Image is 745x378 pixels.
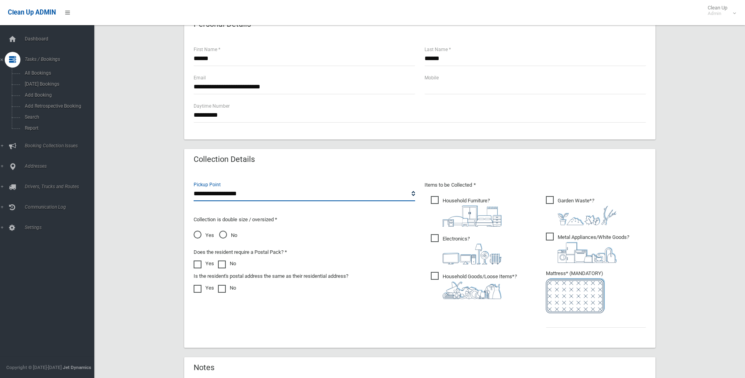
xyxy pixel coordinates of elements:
[22,103,93,109] span: Add Retrospective Booking
[194,259,214,268] label: Yes
[443,244,502,264] img: 394712a680b73dbc3d2a6a3a7ffe5a07.png
[22,163,100,169] span: Addresses
[22,36,100,42] span: Dashboard
[22,70,93,76] span: All Bookings
[443,281,502,299] img: b13cc3517677393f34c0a387616ef184.png
[22,92,93,98] span: Add Booking
[22,81,93,87] span: [DATE] Bookings
[218,283,236,293] label: No
[546,233,629,263] span: Metal Appliances/White Goods
[22,184,100,189] span: Drivers, Trucks and Routes
[443,236,502,264] i: ?
[22,57,100,62] span: Tasks / Bookings
[6,365,62,370] span: Copyright © [DATE]-[DATE]
[184,152,264,167] header: Collection Details
[63,365,91,370] strong: Jet Dynamics
[194,248,287,257] label: Does the resident require a Postal Pack? *
[431,272,517,299] span: Household Goods/Loose Items*
[558,234,629,263] i: ?
[558,242,617,263] img: 36c1b0289cb1767239cdd3de9e694f19.png
[218,259,236,268] label: No
[443,198,502,227] i: ?
[431,234,502,264] span: Electronics
[22,204,100,210] span: Communication Log
[194,272,348,281] label: Is the resident's postal address the same as their residential address?
[22,125,93,131] span: Report
[546,270,646,313] span: Mattress* (MANDATORY)
[8,9,56,16] span: Clean Up ADMIN
[22,114,93,120] span: Search
[184,360,224,375] header: Notes
[443,273,517,299] i: ?
[558,206,617,225] img: 4fd8a5c772b2c999c83690221e5242e0.png
[22,225,100,230] span: Settings
[425,180,646,190] p: Items to be Collected *
[708,11,727,17] small: Admin
[219,231,237,240] span: No
[546,196,617,225] span: Garden Waste*
[431,196,502,227] span: Household Furniture
[443,206,502,227] img: aa9efdbe659d29b613fca23ba79d85cb.png
[22,143,100,149] span: Booking Collection Issues
[194,283,214,293] label: Yes
[546,278,605,313] img: e7408bece873d2c1783593a074e5cb2f.png
[704,5,735,17] span: Clean Up
[194,215,415,224] p: Collection is double size / oversized *
[194,231,214,240] span: Yes
[558,198,617,225] i: ?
